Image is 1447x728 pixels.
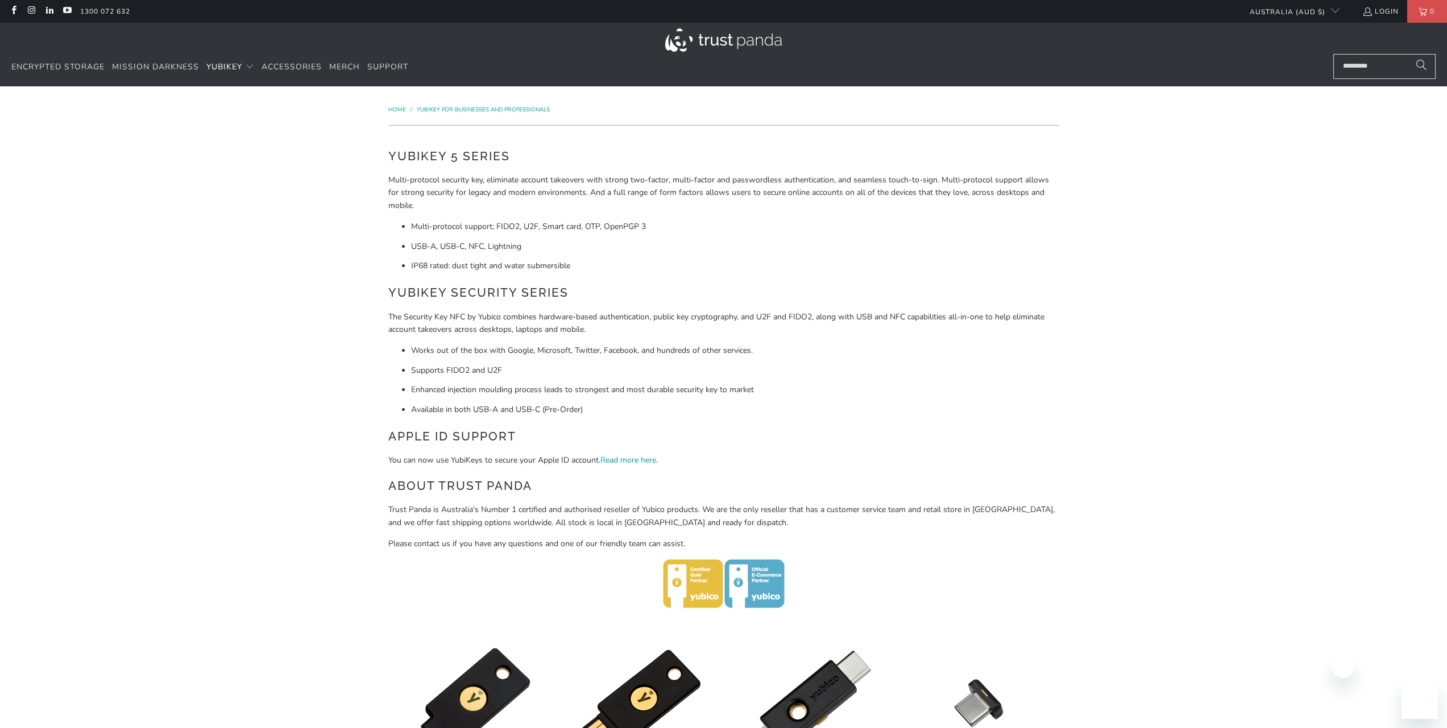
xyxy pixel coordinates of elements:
[9,7,18,16] a: Trust Panda Australia on Facebook
[417,106,550,114] a: YubiKey for Businesses and Professionals
[665,28,782,52] img: Trust Panda Australia
[388,311,1059,336] p: The Security Key NFC by Yubico combines hardware-based authentication, public key cryptography, a...
[388,504,1059,529] p: Trust Panda is Australia's Number 1 certified and authorised reseller of Yubico products. We are ...
[62,7,72,16] a: Trust Panda Australia on YouTube
[329,61,360,72] span: Merch
[388,427,1059,446] h2: Apple ID Support
[600,455,656,465] a: Read more here
[388,284,1059,302] h2: YubiKey Security Series
[411,240,1059,253] li: USB-A, USB-C, NFC, Lightning
[367,54,408,81] a: Support
[11,61,105,72] span: Encrypted Storage
[1332,655,1354,678] iframe: Close message
[26,7,36,16] a: Trust Panda Australia on Instagram
[329,54,360,81] a: Merch
[112,54,199,81] a: Mission Darkness
[1333,54,1436,79] input: Search...
[411,344,1059,357] li: Works out of the box with Google, Microsoft, Twitter, Facebook, and hundreds of other services.
[388,477,1059,495] h2: About Trust Panda
[206,61,242,72] span: YubiKey
[44,7,54,16] a: Trust Panda Australia on LinkedIn
[80,5,130,18] a: 1300 072 632
[388,174,1059,212] p: Multi-protocol security key, eliminate account takeovers with strong two-factor, multi-factor and...
[388,147,1059,165] h2: YubiKey 5 Series
[411,221,1059,233] li: Multi-protocol support; FIDO2, U2F, Smart card, OTP, OpenPGP 3
[11,54,408,81] nav: Translation missing: en.navigation.header.main_nav
[411,403,1059,416] li: Available in both USB-A and USB-C (Pre-Order)
[206,54,254,81] summary: YubiKey
[11,54,105,81] a: Encrypted Storage
[411,260,1059,272] li: IP68 rated: dust tight and water submersible
[1362,5,1399,18] a: Login
[262,61,322,72] span: Accessories
[388,106,406,114] span: Home
[367,61,408,72] span: Support
[112,61,199,72] span: Mission Darkness
[262,54,322,81] a: Accessories
[388,538,1059,550] p: Please contact us if you have any questions and one of our friendly team can assist.
[1402,683,1438,719] iframe: Button to launch messaging window
[411,364,1059,377] li: Supports FIDO2 and U2F
[1407,54,1436,79] button: Search
[388,106,408,114] a: Home
[411,106,412,114] span: /
[388,454,1059,467] p: You can now use YubiKeys to secure your Apple ID account. .
[411,384,1059,396] li: Enhanced injection moulding process leads to strongest and most durable security key to market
